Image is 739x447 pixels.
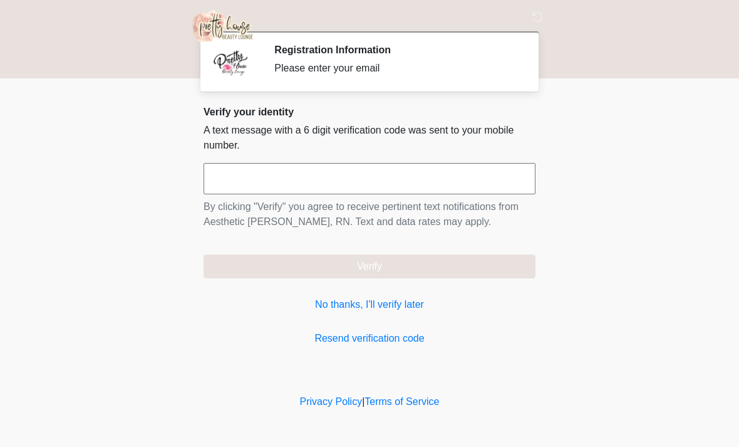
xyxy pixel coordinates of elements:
[300,396,363,407] a: Privacy Policy
[204,199,535,229] p: By clicking "Verify" you agree to receive pertinent text notifications from Aesthetic [PERSON_NAM...
[204,331,535,346] a: Resend verification code
[364,396,439,407] a: Terms of Service
[204,123,535,153] p: A text message with a 6 digit verification code was sent to your mobile number.
[191,9,255,42] img: Aesthetic Andrea, RN Logo
[204,106,535,118] h2: Verify your identity
[204,255,535,278] button: Verify
[362,396,364,407] a: |
[213,44,251,82] img: Agent Avatar
[204,297,535,312] a: No thanks, I'll verify later
[274,61,517,76] div: Please enter your email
